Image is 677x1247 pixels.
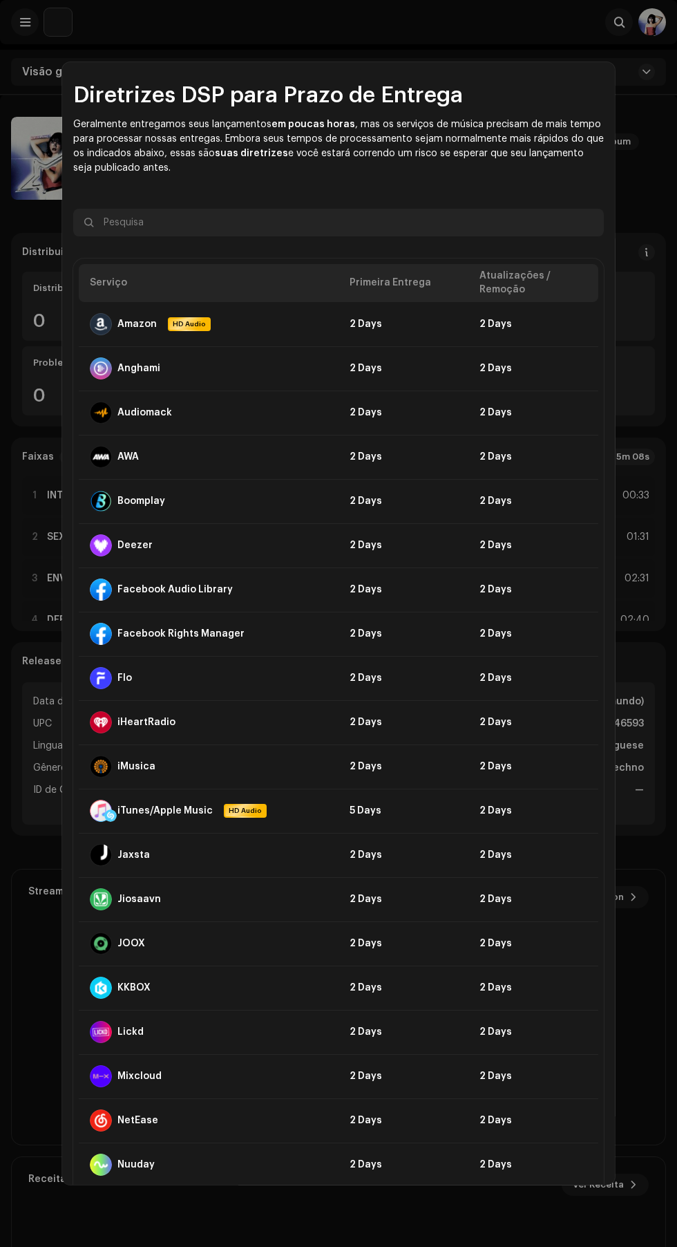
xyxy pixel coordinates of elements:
[468,744,598,789] td: 2 Days
[117,1071,162,1082] div: Mixcloud
[338,700,468,744] td: 2 Days
[338,523,468,568] td: 2 Days
[79,264,338,302] th: Serviço
[338,264,468,302] th: Primeira Entrega
[338,877,468,921] td: 2 Days
[338,833,468,877] td: 2 Days
[117,982,151,993] div: KKBOX
[468,479,598,523] td: 2 Days
[468,568,598,612] td: 2 Days
[338,921,468,966] td: 2 Days
[468,656,598,700] td: 2 Days
[117,496,165,507] div: Boomplay
[338,789,468,833] td: 5 Days
[468,435,598,479] td: 2 Days
[117,1026,144,1038] div: Lickd
[117,673,132,684] div: Flo
[468,877,598,921] td: 2 Days
[117,761,155,772] div: iMusica
[117,363,160,374] div: Anghami
[468,966,598,1010] td: 2 Days
[117,938,145,949] div: JOOX
[468,612,598,656] td: 2 Days
[117,540,153,551] div: Deezer
[468,1143,598,1187] td: 2 Days
[117,1115,158,1126] div: NetEase
[117,850,150,861] div: Jaxsta
[468,1010,598,1054] td: 2 Days
[338,435,468,479] td: 2 Days
[338,1098,468,1143] td: 2 Days
[468,833,598,877] td: 2 Days
[73,84,604,106] h2: Diretrizes DSP para Prazo de Entrega
[117,805,213,816] div: iTunes/Apple Music
[338,612,468,656] td: 2 Days
[338,479,468,523] td: 2 Days
[117,717,175,728] div: iHeartRadio
[338,1143,468,1187] td: 2 Days
[468,789,598,833] td: 2 Days
[73,209,604,236] input: Pesquisa
[169,319,209,330] span: HD Audio
[338,391,468,435] td: 2 Days
[338,744,468,789] td: 2 Days
[117,451,139,462] div: AWA
[73,118,604,176] p: Geralmente entregamos seus lançamentos , mas os serviços de música precisam de mais tempo para pr...
[468,264,598,302] th: Atualizações / Remoção
[338,656,468,700] td: 2 Days
[117,1159,155,1170] div: Nuuday
[468,1054,598,1098] td: 2 Days
[468,921,598,966] td: 2 Days
[117,584,233,595] div: Facebook Audio Library
[338,302,468,346] td: 2 Days
[338,1010,468,1054] td: 2 Days
[215,149,288,158] b: suas diretrizes
[338,1054,468,1098] td: 2 Days
[338,966,468,1010] td: 2 Days
[338,346,468,391] td: 2 Days
[468,302,598,346] td: 2 Days
[338,568,468,612] td: 2 Days
[225,805,265,816] span: HD Audio
[468,700,598,744] td: 2 Days
[468,346,598,391] td: 2 Days
[117,894,161,905] div: Jiosaavn
[117,407,172,418] div: Audiomack
[468,1098,598,1143] td: 2 Days
[271,120,355,129] b: em poucas horas
[468,391,598,435] td: 2 Days
[468,523,598,568] td: 2 Days
[117,319,157,330] div: Amazon
[117,628,245,639] div: Facebook Rights Manager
